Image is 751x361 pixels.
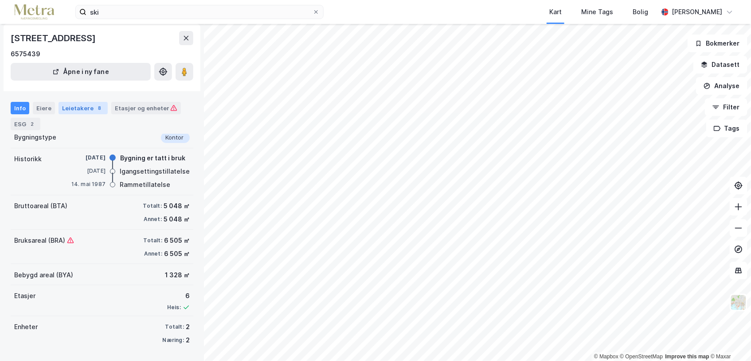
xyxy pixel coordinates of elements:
[730,294,747,311] img: Z
[144,250,162,257] div: Annet:
[14,4,54,20] img: metra-logo.256734c3b2bbffee19d4.png
[14,322,38,332] div: Enheter
[165,270,190,280] div: 1 328 ㎡
[11,49,40,59] div: 6575439
[549,7,562,17] div: Kart
[120,166,190,177] div: Igangsettingstillatelse
[11,63,151,81] button: Åpne i ny fane
[594,353,618,360] a: Mapbox
[33,102,55,114] div: Eiere
[707,318,751,361] div: Kontrollprogram for chat
[672,7,723,17] div: [PERSON_NAME]
[14,201,67,211] div: Bruttoareal (BTA)
[120,153,185,163] div: Bygning er tatt i bruk
[143,202,162,210] div: Totalt:
[120,179,170,190] div: Rammetillatelse
[696,77,747,95] button: Analyse
[144,216,162,223] div: Annet:
[95,104,104,113] div: 8
[14,270,73,280] div: Bebygd areal (BYA)
[11,102,29,114] div: Info
[665,353,709,360] a: Improve this map
[167,304,181,311] div: Heis:
[11,31,98,45] div: [STREET_ADDRESS]
[707,318,751,361] iframe: Chat Widget
[164,214,190,225] div: 5 048 ㎡
[115,104,177,112] div: Etasjer og enheter
[706,120,747,137] button: Tags
[688,35,747,52] button: Bokmerker
[28,120,37,128] div: 2
[620,353,663,360] a: OpenStreetMap
[693,56,747,74] button: Datasett
[70,154,106,162] div: [DATE]
[14,235,74,246] div: Bruksareal (BRA)
[705,98,747,116] button: Filter
[581,7,613,17] div: Mine Tags
[633,7,648,17] div: Bolig
[59,102,108,114] div: Leietakere
[164,235,190,246] div: 6 505 ㎡
[186,335,190,345] div: 2
[14,291,35,301] div: Etasjer
[167,291,190,301] div: 6
[163,337,184,344] div: Næring:
[164,248,190,259] div: 6 505 ㎡
[164,201,190,211] div: 5 048 ㎡
[165,323,184,330] div: Totalt:
[70,167,106,175] div: [DATE]
[14,154,42,164] div: Historikk
[86,5,313,19] input: Søk på adresse, matrikkel, gårdeiere, leietakere eller personer
[11,118,40,130] div: ESG
[70,180,106,188] div: 14. mai 1987
[144,237,162,244] div: Totalt:
[186,322,190,332] div: 2
[14,132,56,143] div: Bygningstype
